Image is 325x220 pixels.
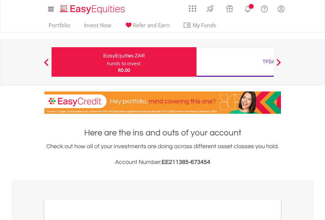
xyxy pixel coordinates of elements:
img: vouchers-v2.svg [224,3,235,14]
span: EE211385-673454 [162,159,210,165]
a: AppsGrid [185,2,200,12]
button: Next [272,62,285,69]
h1: Here are the ins and outs of your account [44,127,281,139]
div: EasyEquities ZAR [56,51,193,60]
img: grid-menu-icon.svg [189,5,196,12]
a: Invest Now [81,22,114,32]
span: Refer and Earn [133,22,170,29]
a: Vouchers [220,2,239,14]
h3: Account Number: [44,158,281,167]
span: My Funds [183,21,226,30]
a: Portfolio [46,22,73,32]
div: Funds to invest: [107,60,142,67]
img: thrive-v2.svg [205,3,216,14]
img: EasyCredit Promotion Banner [44,91,281,114]
span: R0.00 [118,67,130,73]
div: Check out how all of your investments are doing across different asset classes you hold. [44,142,281,167]
a: Refer and Earn [122,22,172,32]
a: FAQ's and Support [256,2,273,15]
button: Previous [40,62,53,69]
a: Notifications [239,2,256,15]
a: Home page [58,2,128,15]
img: EasyEquities_Logo.png [59,4,128,15]
a: My Profile [273,2,290,16]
